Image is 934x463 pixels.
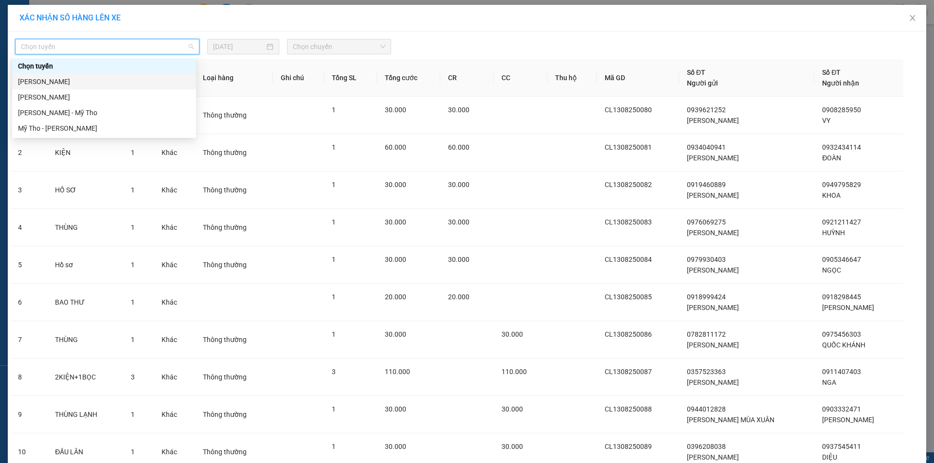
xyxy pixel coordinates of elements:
td: BAO THƯ [47,284,123,321]
span: CL1308250081 [605,143,652,151]
td: 6 [10,284,47,321]
span: [PERSON_NAME] MÙA XUÂN [687,416,774,424]
td: Thông thường [195,97,273,134]
span: 1 [131,298,135,306]
span: 30.000 [448,181,469,189]
span: 0979930403 [687,256,726,263]
td: Thông thường [195,171,273,209]
span: 1 [131,186,135,194]
span: 0934040941 [687,143,726,151]
span: 20.000 [448,293,469,301]
span: 1 [332,106,336,114]
span: CL1308250082 [605,181,652,189]
span: Chọn tuyến [21,39,194,54]
td: Khác [154,134,195,171]
span: XÁC NHẬN SỐ HÀNG LÊN XE [19,13,121,22]
span: CL1308250085 [605,293,652,301]
th: Tổng cước [377,59,440,97]
td: Khác [154,284,195,321]
span: NGA [822,378,836,386]
div: Mỹ Tho - Cao Lãnh [12,120,196,136]
span: 1 [131,261,135,269]
td: THÙNG [47,209,123,246]
td: Thông thường [195,134,273,171]
span: Số ĐT [687,69,705,76]
span: 1 [332,143,336,151]
th: CR [440,59,494,97]
td: Hồ sơ [47,246,123,284]
span: 0921211427 [822,218,861,226]
span: Chọn chuyến [293,39,385,54]
span: CL1308250080 [605,106,652,114]
td: 1 [10,97,47,134]
span: [PERSON_NAME] [687,266,739,274]
td: 5 [10,246,47,284]
span: 0937545411 [822,443,861,450]
td: Khác [154,209,195,246]
th: CC [494,59,547,97]
span: VY [822,117,830,124]
span: HUỲNH [822,229,845,237]
span: 0919460889 [687,181,726,189]
div: Mỹ Tho - [PERSON_NAME] [18,123,190,134]
div: Hồ Chí Minh - Cao Lãnh [12,89,196,105]
span: 0782811172 [687,330,726,338]
span: 30.000 [385,106,406,114]
td: Thông thường [195,396,273,433]
span: 30.000 [385,218,406,226]
span: 0908285950 [822,106,861,114]
span: 0357523363 [687,368,726,376]
td: Khác [154,171,195,209]
span: 1 [131,448,135,456]
span: 0918298445 [822,293,861,301]
span: Người nhận [822,79,859,87]
td: Thông thường [195,321,273,359]
td: Thông thường [195,246,273,284]
span: 1 [332,293,336,301]
div: [PERSON_NAME] [18,92,190,103]
span: 1 [332,443,336,450]
span: 110.000 [502,368,527,376]
span: 30.000 [502,405,523,413]
span: [PERSON_NAME] [687,304,739,311]
div: Cao Lãnh - Hồ Chí Minh [12,74,196,89]
td: Thông thường [195,209,273,246]
span: QUỐC KHÁNH [822,341,865,349]
span: 0944012828 [687,405,726,413]
span: 20.000 [385,293,406,301]
td: Thông thường [195,359,273,396]
span: 0939621252 [687,106,726,114]
span: KHOA [822,191,841,199]
span: 1 [332,405,336,413]
span: 3 [131,373,135,381]
th: STT [10,59,47,97]
span: CL1308250088 [605,405,652,413]
div: Chọn tuyến [18,61,190,71]
span: CL1308250086 [605,330,652,338]
td: Khác [154,396,195,433]
span: [PERSON_NAME] [822,416,874,424]
span: 1 [332,330,336,338]
span: 3 [332,368,336,376]
span: 1 [332,181,336,189]
span: 1 [332,256,336,263]
td: THÙNG [47,321,123,359]
span: 30.000 [448,218,469,226]
span: 30.000 [385,443,406,450]
span: ĐOÀN [822,154,841,162]
span: Số ĐT [822,69,841,76]
td: Khác [154,359,195,396]
td: HỒ SƠ [47,171,123,209]
td: 8 [10,359,47,396]
th: Thu hộ [547,59,596,97]
td: 2 [10,134,47,171]
span: CL1308250083 [605,218,652,226]
span: [PERSON_NAME] [687,341,739,349]
span: NGỌC [822,266,841,274]
span: Người gửi [687,79,718,87]
span: 0903332471 [822,405,861,413]
td: 2KIỆN+1BỌC [47,359,123,396]
span: 0918999424 [687,293,726,301]
td: 4 [10,209,47,246]
span: 30.000 [502,443,523,450]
